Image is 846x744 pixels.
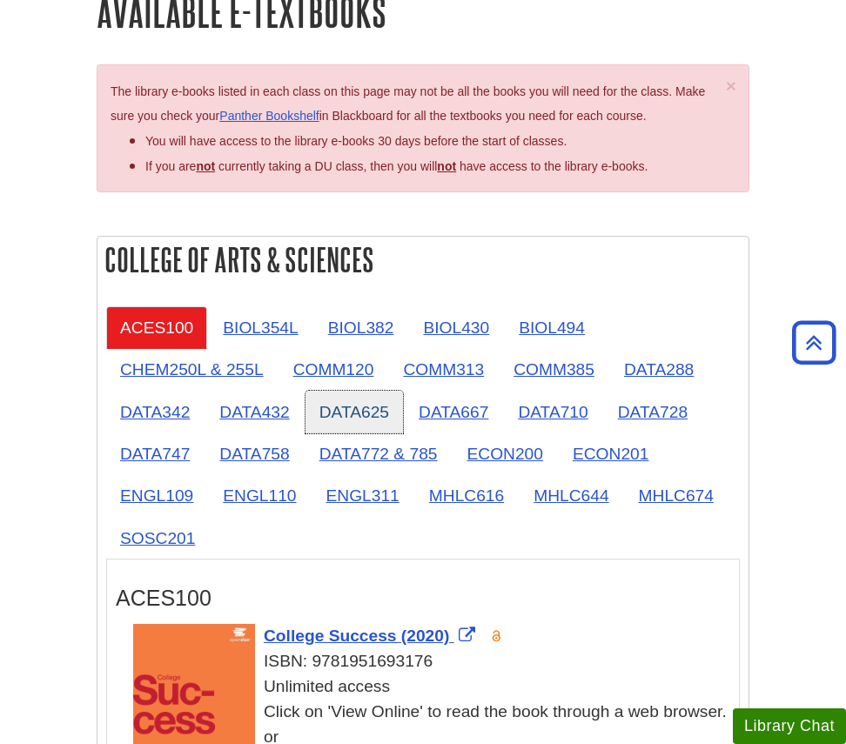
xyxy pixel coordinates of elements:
button: Library Chat [733,708,846,744]
span: The library e-books listed in each class on this page may not be all the books you will need for ... [111,84,705,124]
a: DATA667 [405,391,502,433]
h2: College of Arts & Sciences [97,237,749,283]
a: DATA772 & 785 [305,432,452,475]
div: ISBN: 9781951693176 [133,649,730,674]
a: COMM120 [279,348,388,391]
button: Close [726,77,736,95]
a: CHEM250L & 255L [106,348,278,391]
a: COMM385 [500,348,608,391]
strong: not [196,159,215,173]
u: not [437,159,456,173]
a: DATA625 [305,391,403,433]
a: BIOL382 [314,306,408,349]
a: ACES100 [106,306,207,349]
img: Open Access [490,629,503,643]
a: BIOL354L [209,306,312,349]
a: MHLC674 [625,474,728,517]
a: COMM313 [389,348,498,391]
span: If you are currently taking a DU class, then you will have access to the library e-books. [145,159,648,173]
a: DATA288 [610,348,708,391]
span: × [726,76,736,96]
span: You will have access to the library e-books 30 days before the start of classes. [145,134,567,148]
a: BIOL430 [409,306,503,349]
a: DATA758 [205,432,303,475]
a: Back to Top [786,331,842,354]
a: MHLC644 [520,474,622,517]
a: SOSC201 [106,517,209,560]
a: DATA342 [106,391,204,433]
a: Panther Bookshelf [219,109,319,123]
h3: ACES100 [116,586,730,611]
a: ENGL311 [312,474,413,517]
a: ENGL109 [106,474,207,517]
a: Link opens in new window [264,627,480,645]
span: College Success (2020) [264,627,449,645]
a: DATA432 [205,391,303,433]
a: DATA728 [604,391,702,433]
a: ENGL110 [209,474,310,517]
a: DATA747 [106,432,204,475]
a: DATA710 [504,391,601,433]
a: MHLC616 [415,474,518,517]
a: ECON201 [559,432,662,475]
a: ECON200 [453,432,557,475]
a: BIOL494 [505,306,599,349]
